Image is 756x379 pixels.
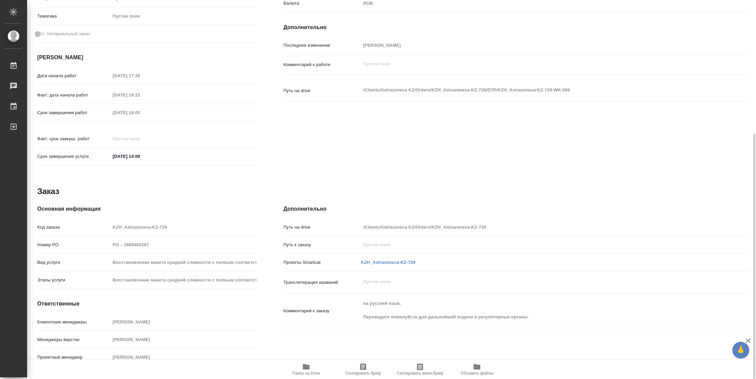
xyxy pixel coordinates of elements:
p: Факт. срок заверш. работ [37,135,110,142]
p: Этапы услуги [37,277,110,283]
button: Обновить файлы [448,360,505,379]
p: Путь к заказу [283,241,361,248]
h4: Основная информация [37,205,256,213]
input: Пустое поле [110,222,256,232]
p: Последнее изменение [283,42,361,49]
p: Менеджеры верстки [37,336,110,343]
h2: Заказ [37,186,59,197]
p: Дата начала работ [37,72,110,79]
p: Проекты Smartcat [283,259,361,266]
input: Пустое поле [110,240,256,250]
p: Клиентские менеджеры [37,319,110,325]
input: Пустое поле [361,222,710,232]
textarea: на русский язык. Переведите пожалуйста для дальнейшей подачи в регуляторные органы. [361,298,710,323]
textarea: /Clients/Astrazeneca KZ/Orders/KZH_Astrazeneca-KZ-729/DTP/KZH_Astrazeneca-KZ-729-WK-006 [361,84,710,96]
span: 🙏 [735,343,747,357]
h4: [PERSON_NAME] [37,54,256,62]
p: Комментарий к заказу [283,308,361,314]
input: Пустое поле [110,257,256,267]
button: Скопировать мини-бриф [392,360,448,379]
input: Пустое поле [110,335,256,344]
input: Пустое поле [110,134,170,144]
span: Скопировать мини-бриф [397,371,443,376]
input: Пустое поле [110,90,170,100]
a: KZH_Astrazeneca-KZ-729 [361,260,416,265]
input: Пустое поле [361,40,710,50]
input: Пустое поле [110,71,170,81]
span: Обновить файлы [461,371,493,376]
p: Путь на drive [283,224,361,231]
button: Скопировать бриф [335,360,392,379]
span: Скопировать бриф [345,371,381,376]
h4: Дополнительно [283,205,749,213]
span: Папка на Drive [292,371,320,376]
input: Пустое поле [110,352,256,362]
input: Пустое поле [361,240,710,250]
p: Транслитерация названий [283,279,361,286]
p: Срок завершения работ [37,109,110,116]
button: Папка на Drive [278,360,335,379]
h4: Дополнительно [283,23,749,31]
span: Нотариальный заказ [47,30,90,37]
p: Срок завершения услуги [37,153,110,160]
input: Пустое поле [110,108,170,118]
div: Пустое поле [113,13,248,20]
p: Комментарий к работе [283,61,361,68]
p: Факт. дата начала работ [37,92,110,99]
input: ✎ Введи что-нибудь [110,151,170,161]
p: Путь на drive [283,87,361,94]
p: Проектный менеджер [37,354,110,361]
button: 🙏 [732,342,749,359]
div: Пустое поле [110,10,256,22]
p: Номер РО [37,241,110,248]
p: Вид услуги [37,259,110,266]
input: Пустое поле [110,275,256,285]
p: Тематика [37,13,110,20]
p: Код заказа [37,224,110,231]
input: Пустое поле [110,317,256,327]
h4: Ответственные [37,300,256,308]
